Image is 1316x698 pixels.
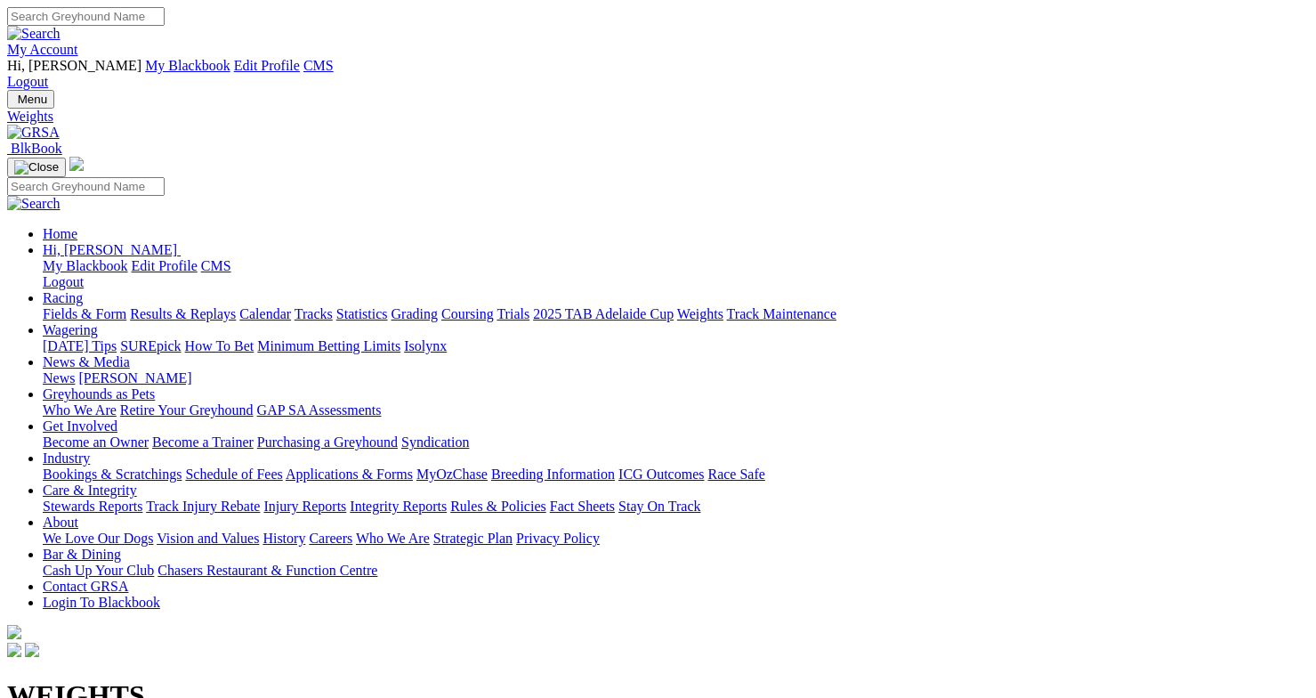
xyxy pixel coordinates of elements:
[69,157,84,171] img: logo-grsa-white.png
[43,499,142,514] a: Stewards Reports
[43,579,128,594] a: Contact GRSA
[146,499,260,514] a: Track Injury Rebate
[350,499,447,514] a: Integrity Reports
[43,322,98,337] a: Wagering
[441,306,494,321] a: Coursing
[257,402,382,418] a: GAP SA Assessments
[7,109,1309,125] a: Weights
[43,483,137,498] a: Care & Integrity
[157,531,259,546] a: Vision and Values
[450,499,546,514] a: Rules & Policies
[263,499,346,514] a: Injury Reports
[120,402,254,418] a: Retire Your Greyhound
[43,306,126,321] a: Fields & Form
[43,499,1309,515] div: Care & Integrity
[43,258,1309,290] div: Hi, [PERSON_NAME]
[618,499,700,514] a: Stay On Track
[7,90,54,109] button: Toggle navigation
[43,547,121,562] a: Bar & Dining
[43,242,181,257] a: Hi, [PERSON_NAME]
[7,58,1309,90] div: My Account
[25,643,39,657] img: twitter.svg
[309,531,352,546] a: Careers
[7,158,66,177] button: Toggle navigation
[7,7,165,26] input: Search
[43,354,130,369] a: News & Media
[727,306,836,321] a: Track Maintenance
[7,625,21,639] img: logo-grsa-white.png
[295,306,333,321] a: Tracks
[14,160,59,174] img: Close
[43,402,1309,418] div: Greyhounds as Pets
[43,402,117,418] a: Who We Are
[618,467,704,482] a: ICG Outcomes
[18,93,47,106] span: Menu
[43,242,177,257] span: Hi, [PERSON_NAME]
[43,370,75,386] a: News
[286,467,413,482] a: Applications & Forms
[43,467,1309,483] div: Industry
[491,467,615,482] a: Breeding Information
[257,434,398,450] a: Purchasing a Greyhound
[132,258,198,273] a: Edit Profile
[43,515,78,530] a: About
[7,196,61,212] img: Search
[130,306,236,321] a: Results & Replays
[7,125,60,141] img: GRSA
[257,338,400,353] a: Minimum Betting Limits
[356,531,430,546] a: Who We Are
[7,26,61,42] img: Search
[43,338,117,353] a: [DATE] Tips
[43,467,182,482] a: Bookings & Scratchings
[11,141,62,156] span: BlkBook
[416,467,488,482] a: MyOzChase
[43,434,1309,450] div: Get Involved
[7,141,62,156] a: BlkBook
[497,306,529,321] a: Trials
[401,434,469,450] a: Syndication
[262,531,305,546] a: History
[550,499,615,514] a: Fact Sheets
[677,306,723,321] a: Weights
[43,595,160,610] a: Login To Blackbook
[43,306,1309,322] div: Racing
[516,531,600,546] a: Privacy Policy
[43,338,1309,354] div: Wagering
[145,58,230,73] a: My Blackbook
[7,643,21,657] img: facebook.svg
[43,386,155,402] a: Greyhounds as Pets
[7,177,165,196] input: Search
[43,258,128,273] a: My Blackbook
[43,434,149,450] a: Become an Owner
[185,467,282,482] a: Schedule of Fees
[43,450,90,466] a: Industry
[533,306,674,321] a: 2025 TAB Adelaide Cup
[433,531,513,546] a: Strategic Plan
[201,258,231,273] a: CMS
[43,531,1309,547] div: About
[78,370,191,386] a: [PERSON_NAME]
[152,434,254,450] a: Become a Trainer
[43,531,153,546] a: We Love Our Dogs
[185,338,254,353] a: How To Bet
[43,418,117,434] a: Get Involved
[7,74,48,89] a: Logout
[234,58,300,73] a: Edit Profile
[7,58,141,73] span: Hi, [PERSON_NAME]
[392,306,438,321] a: Grading
[7,42,78,57] a: My Account
[404,338,447,353] a: Isolynx
[707,467,764,482] a: Race Safe
[157,563,377,578] a: Chasers Restaurant & Function Centre
[303,58,334,73] a: CMS
[43,370,1309,386] div: News & Media
[43,274,84,289] a: Logout
[239,306,291,321] a: Calendar
[43,226,77,241] a: Home
[43,563,154,578] a: Cash Up Your Club
[43,290,83,305] a: Racing
[43,563,1309,579] div: Bar & Dining
[336,306,388,321] a: Statistics
[120,338,181,353] a: SUREpick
